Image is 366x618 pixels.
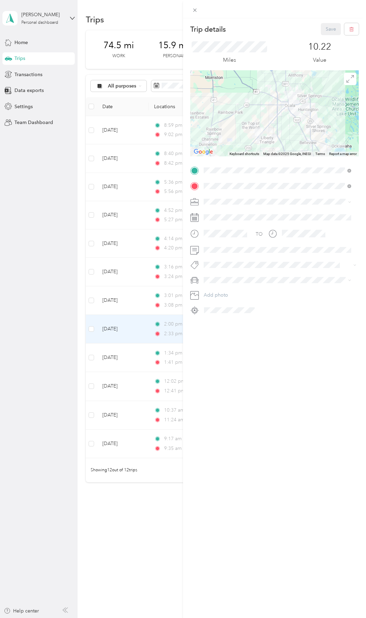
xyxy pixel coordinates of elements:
[256,230,263,238] div: TO
[313,56,326,64] p: Value
[223,56,236,64] p: Miles
[201,290,359,300] button: Add photo
[329,152,357,156] a: Report a map error
[308,41,331,52] p: 10.22
[190,24,226,34] p: Trip details
[263,152,311,156] span: Map data ©2025 Google, INEGI
[315,152,325,156] a: Terms (opens in new tab)
[230,152,259,156] button: Keyboard shortcuts
[192,147,215,156] img: Google
[192,147,215,156] a: Open this area in Google Maps (opens a new window)
[327,579,366,618] iframe: Everlance-gr Chat Button Frame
